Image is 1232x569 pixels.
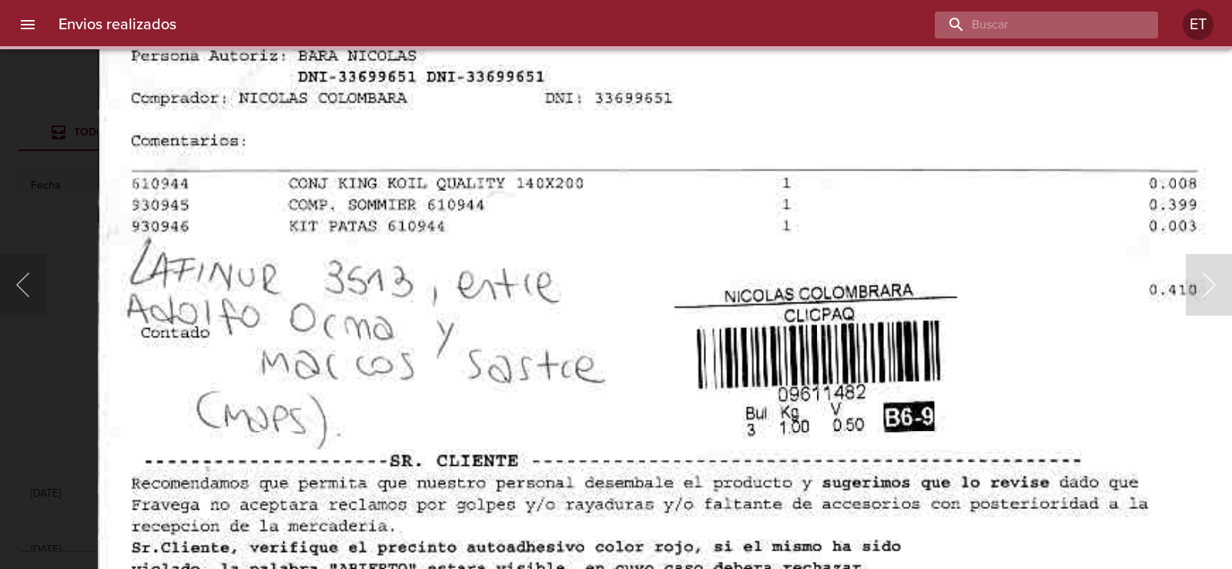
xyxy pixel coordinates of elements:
[1183,9,1214,40] div: ET
[59,12,176,37] h6: Envios realizados
[935,12,1132,38] input: buscar
[9,6,46,43] button: menu
[1186,254,1232,316] button: Siguiente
